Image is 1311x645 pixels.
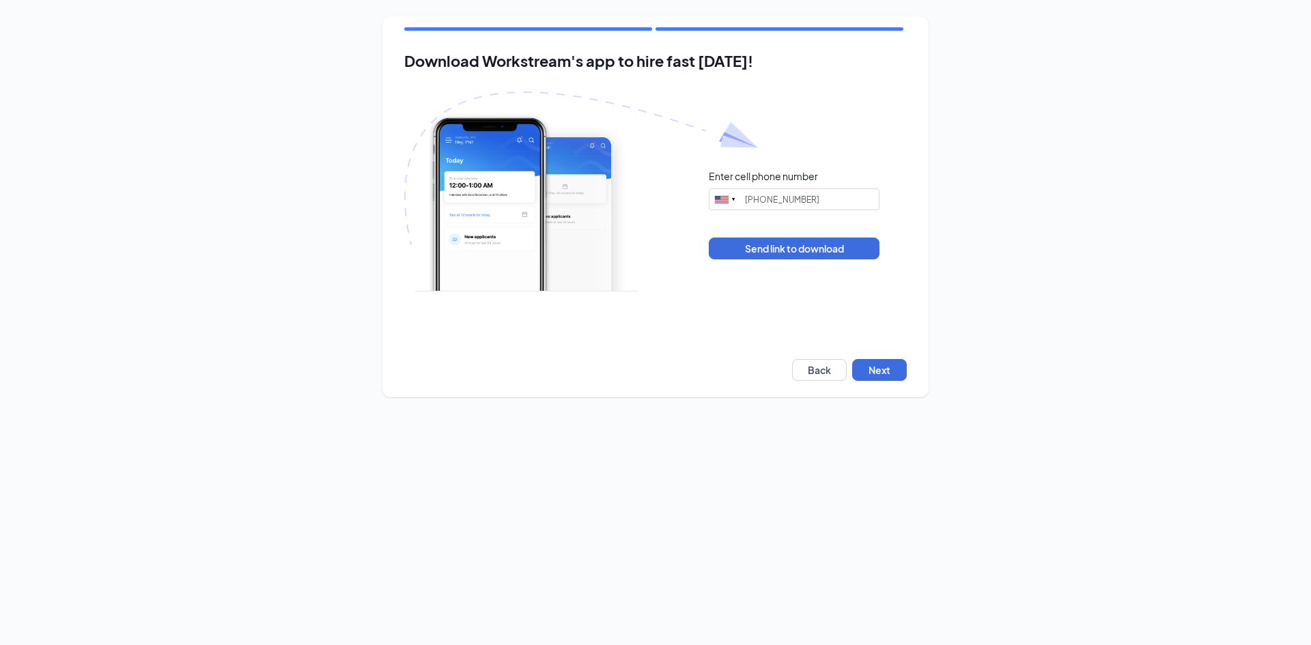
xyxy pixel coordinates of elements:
button: Send link to download [709,238,879,259]
button: Next [852,359,907,381]
h2: Download Workstream's app to hire fast [DATE]! [404,53,907,70]
div: Enter cell phone number [709,169,818,183]
img: Download Workstream's app with paper plane [404,91,758,291]
div: United States: +1 [709,189,741,210]
button: Back [792,359,847,381]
